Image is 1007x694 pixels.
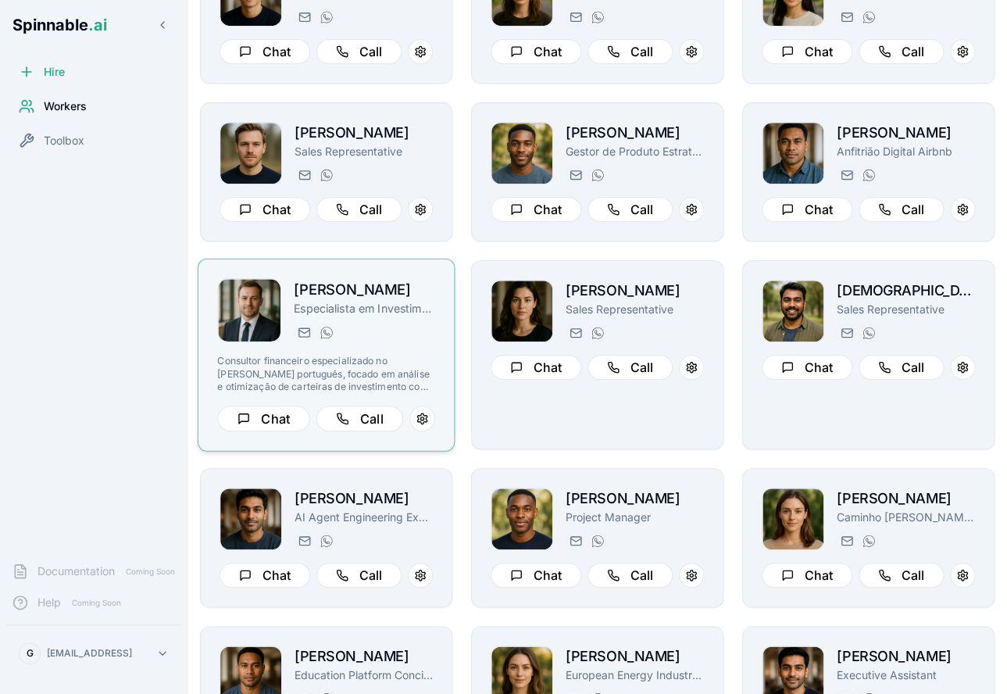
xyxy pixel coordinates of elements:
[320,535,333,547] img: WhatsApp
[566,8,584,27] button: Send email to catarina.constantinescu@getspinnable.ai
[12,16,107,34] span: Spinnable
[220,39,310,64] button: Chat
[294,323,312,342] button: Send email to paul.santos@getspinnable.ai
[862,327,875,339] img: WhatsApp
[837,667,975,683] p: Executive Assistant
[837,510,975,525] p: Caminho [PERSON_NAME] Preparation Assistant
[44,133,84,148] span: Toolbox
[837,144,975,159] p: Anfitrião Digital Airbnb
[837,166,855,184] button: Send email to joao.vai@getspinnable.ai
[762,197,852,222] button: Chat
[566,510,704,525] p: Project Manager
[587,39,673,64] button: Call
[566,144,704,159] p: Gestor de Produto Estratégico
[859,531,877,550] button: WhatsApp
[566,122,704,144] h2: [PERSON_NAME]
[859,563,944,588] button: Call
[566,646,704,667] h2: [PERSON_NAME]
[762,39,852,64] button: Chat
[295,667,433,683] p: Education Platform Concierge
[27,647,34,660] span: G
[837,488,975,510] h2: [PERSON_NAME]
[294,278,435,301] h2: [PERSON_NAME]
[837,280,975,302] h2: [DEMOGRAPHIC_DATA][PERSON_NAME]
[67,596,126,610] span: Coming Soon
[859,324,877,342] button: WhatsApp
[837,531,855,550] button: Send email to gloria.simon@getspinnable.ai
[591,327,604,339] img: WhatsApp
[320,169,333,181] img: WhatsApp
[587,166,606,184] button: WhatsApp
[587,8,606,27] button: WhatsApp
[491,123,552,184] img: Leo Petersen
[587,563,673,588] button: Call
[566,488,704,510] h2: [PERSON_NAME]
[862,535,875,547] img: WhatsApp
[217,406,309,431] button: Chat
[121,564,180,579] span: Coming Soon
[220,563,310,588] button: Chat
[295,144,433,159] p: Sales Representative
[837,302,975,317] p: Sales Representative
[316,406,403,431] button: Call
[859,8,877,27] button: WhatsApp
[566,302,704,317] p: Sales Representative
[44,64,65,80] span: Hire
[837,324,855,342] button: Send email to christian.rodriguez@getspinnable.ai
[295,646,433,667] h2: [PERSON_NAME]
[316,166,335,184] button: WhatsApp
[591,11,604,23] img: WhatsApp
[566,280,704,302] h2: [PERSON_NAME]
[491,355,581,380] button: Chat
[859,355,944,380] button: Call
[862,169,875,181] img: WhatsApp
[837,8,855,27] button: Send email to lucia.miller@getspinnable.ai
[591,535,604,547] img: WhatsApp
[859,197,944,222] button: Call
[88,16,107,34] span: .ai
[566,166,584,184] button: Send email to leo.petersen@getspinnable.ai
[37,595,61,610] span: Help
[295,122,433,144] h2: [PERSON_NAME]
[491,281,552,342] img: Fiona Anderson
[837,122,975,144] h2: [PERSON_NAME]
[491,39,581,64] button: Chat
[587,324,606,342] button: WhatsApp
[295,531,313,550] button: Send email to manuel.mehta@getspinnable.ai
[295,166,313,184] button: Send email to luke.ramirez@getspinnable.ai
[566,531,584,550] button: Send email to brian.robinson@getspinnable.ai
[762,123,823,184] img: João Vai
[295,510,433,525] p: AI Agent Engineering Expert
[217,355,434,393] p: Consultor financeiro especializado no [PERSON_NAME] português, focado em análise e otimização de ...
[837,646,975,667] h2: [PERSON_NAME]
[320,11,333,23] img: WhatsApp
[44,98,87,114] span: Workers
[566,324,584,342] button: Send email to fiona.anderson@getspinnable.ai
[859,39,944,64] button: Call
[295,488,433,510] h2: [PERSON_NAME]
[587,355,673,380] button: Call
[294,301,435,317] p: Especialista em Investimentos e Gestão Patrimonial
[859,166,877,184] button: WhatsApp
[762,488,823,549] img: Gloria Simon
[220,123,281,184] img: Luke Ramirez
[566,667,704,683] p: European Energy Industry Analyst
[220,488,281,549] img: Manuel Mehta
[587,197,673,222] button: Call
[762,563,852,588] button: Chat
[316,197,402,222] button: Call
[591,169,604,181] img: WhatsApp
[762,281,823,342] img: Christian Rodriguez
[862,11,875,23] img: WhatsApp
[491,563,581,588] button: Chat
[295,8,313,27] button: Send email to gonçalo.pham@getspinnable.ai
[316,8,335,27] button: WhatsApp
[316,323,335,342] button: WhatsApp
[587,531,606,550] button: WhatsApp
[762,355,852,380] button: Chat
[316,563,402,588] button: Call
[320,326,333,338] img: WhatsApp
[316,39,402,64] button: Call
[491,488,552,549] img: Brian Robinson
[47,647,132,660] p: [EMAIL_ADDRESS]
